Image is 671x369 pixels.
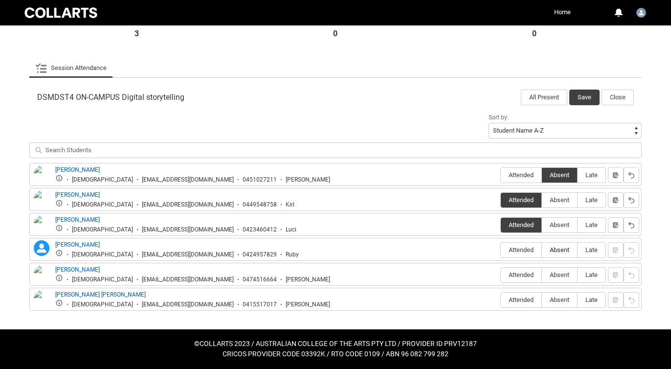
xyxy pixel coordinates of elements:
span: Attended [501,296,541,303]
div: 0449548758 [243,201,277,208]
lightning-icon: Ruby Newman [34,240,49,256]
input: Search Students [29,142,642,158]
a: Session Attendance [35,58,107,78]
span: Absent [542,196,577,204]
div: [EMAIL_ADDRESS][DOMAIN_NAME] [142,301,234,308]
div: 0451027211 [243,176,277,184]
strong: 0 [532,29,537,39]
button: Save [569,90,600,105]
img: Chloe Turner [34,165,49,187]
img: Kiri Hawkins [34,190,49,212]
span: Attended [501,271,541,278]
div: [PERSON_NAME] [286,176,330,184]
button: Reset [624,167,639,183]
button: Reset [624,267,639,283]
span: Late [578,221,605,229]
a: [PERSON_NAME] [55,266,100,273]
img: Veronica Gomez Zuluaga [34,290,49,319]
div: [DEMOGRAPHIC_DATA] [72,251,133,258]
strong: 0 [333,29,337,39]
li: Session Attendance [29,58,112,78]
div: 0415517017 [243,301,277,308]
div: [EMAIL_ADDRESS][DOMAIN_NAME] [142,251,234,258]
span: Attended [501,196,541,204]
img: Faculty.lwatson [636,8,646,18]
a: [PERSON_NAME] [55,166,100,173]
span: Attended [501,246,541,254]
button: Reset [624,217,639,233]
div: [EMAIL_ADDRESS][DOMAIN_NAME] [142,176,234,184]
button: Reset [624,292,639,308]
span: Attended [501,221,541,229]
div: Luci [286,226,296,233]
div: [DEMOGRAPHIC_DATA] [72,276,133,283]
button: All Present [521,90,567,105]
button: Reset [624,242,639,258]
button: Notes [608,217,624,233]
span: Late [578,196,605,204]
span: Late [578,171,605,179]
a: [PERSON_NAME] [PERSON_NAME] [55,291,146,298]
div: [EMAIL_ADDRESS][DOMAIN_NAME] [142,276,234,283]
span: Sort by: [489,114,509,121]
div: [DEMOGRAPHIC_DATA] [72,176,133,184]
div: [DEMOGRAPHIC_DATA] [72,226,133,233]
span: Absent [542,271,577,278]
a: [PERSON_NAME] [55,241,100,248]
div: [PERSON_NAME] [286,276,330,283]
div: Ruby [286,251,299,258]
div: [PERSON_NAME] [286,301,330,308]
div: 0424957829 [243,251,277,258]
button: Notes [608,192,624,208]
div: [EMAIL_ADDRESS][DOMAIN_NAME] [142,226,234,233]
a: Home [552,5,573,20]
span: Attended [501,171,541,179]
span: Absent [542,246,577,254]
a: [PERSON_NAME] [55,191,100,198]
div: [DEMOGRAPHIC_DATA] [72,301,133,308]
div: 0474516664 [243,276,277,283]
span: Absent [542,296,577,303]
strong: 3 [134,29,139,39]
button: Reset [624,192,639,208]
img: Sophie Mallabone [34,265,49,287]
div: [EMAIL_ADDRESS][DOMAIN_NAME] [142,201,234,208]
div: [DEMOGRAPHIC_DATA] [72,201,133,208]
button: User Profile Faculty.lwatson [634,4,649,20]
span: Late [578,246,605,254]
a: [PERSON_NAME] [55,216,100,223]
span: DSMDST4 ON-CAMPUS Digital storytelling [37,92,184,102]
button: Notes [608,167,624,183]
span: Late [578,296,605,303]
button: Close [602,90,634,105]
div: 0423460412 [243,226,277,233]
span: Absent [542,171,577,179]
div: Kiri [286,201,294,208]
img: Luci Robins [34,215,49,237]
span: Late [578,271,605,278]
span: Absent [542,221,577,229]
